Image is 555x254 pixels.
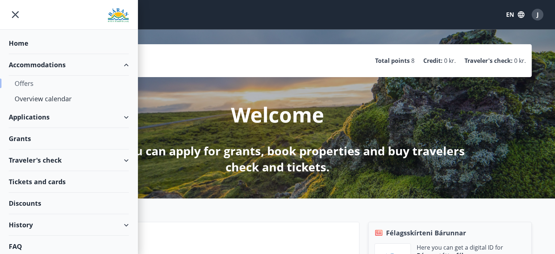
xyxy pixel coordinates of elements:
div: Grants [9,128,129,149]
div: Offers [15,76,123,91]
div: Discounts [9,193,129,214]
p: Total points [375,57,410,65]
div: Home [9,33,129,54]
div: Overview calendar [15,91,123,106]
div: Traveler's check [9,149,129,171]
p: Here you can apply for grants, book properties and buy travelers check and tickets. [85,143,470,175]
p: Here you can get a digital ID for [417,243,503,251]
div: History [9,214,129,236]
span: 0 kr. [514,57,526,65]
button: menu [9,8,22,21]
span: Félagsskírteni Bárunnar [386,228,466,238]
p: Credit : [423,57,443,65]
button: EN [503,8,527,21]
div: Accommodations [9,54,129,76]
span: 8 [411,57,415,65]
div: Applications [9,106,129,128]
button: J [529,6,546,23]
p: Jól og áramót [77,240,353,253]
p: Welcome [231,101,324,128]
span: J [537,11,539,19]
img: union_logo [108,8,129,23]
div: Tickets and cards [9,171,129,193]
p: Traveler's check : [465,57,513,65]
span: 0 kr. [444,57,456,65]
